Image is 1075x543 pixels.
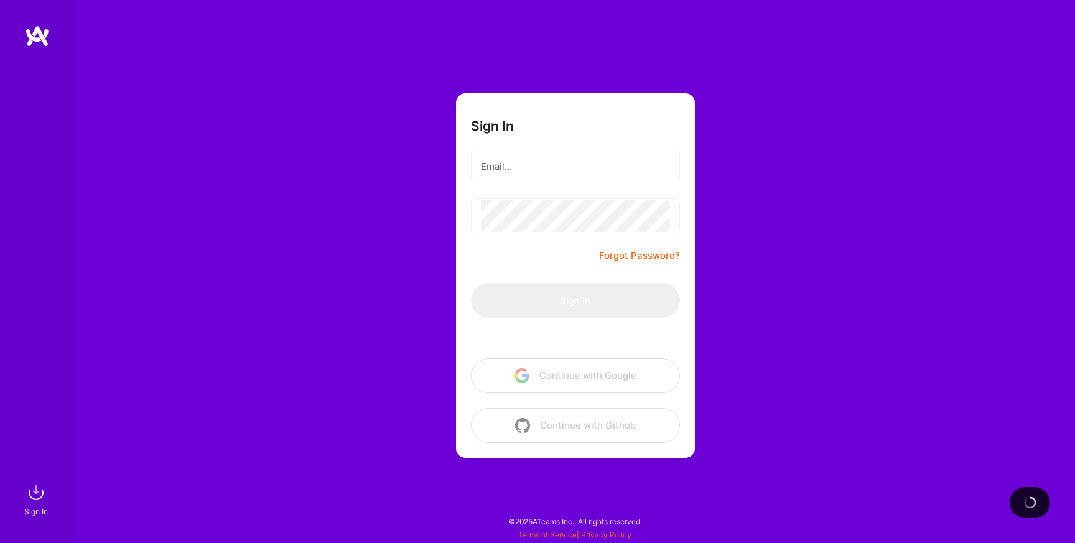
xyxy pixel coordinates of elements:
h3: Sign In [471,118,514,134]
img: loading [1023,496,1037,509]
input: Email... [481,151,670,182]
img: logo [25,25,50,47]
button: Continue with Github [471,408,680,443]
span: | [518,530,631,539]
a: sign inSign In [26,480,49,518]
img: icon [515,418,530,433]
a: Privacy Policy [581,530,631,539]
a: Terms of Service [518,530,577,539]
div: Sign In [24,505,48,518]
img: sign in [24,480,49,505]
a: Forgot Password? [599,248,680,263]
button: Sign In [471,283,680,318]
img: icon [514,368,529,383]
div: © 2025 ATeams Inc., All rights reserved. [75,506,1075,537]
button: Continue with Google [471,358,680,393]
